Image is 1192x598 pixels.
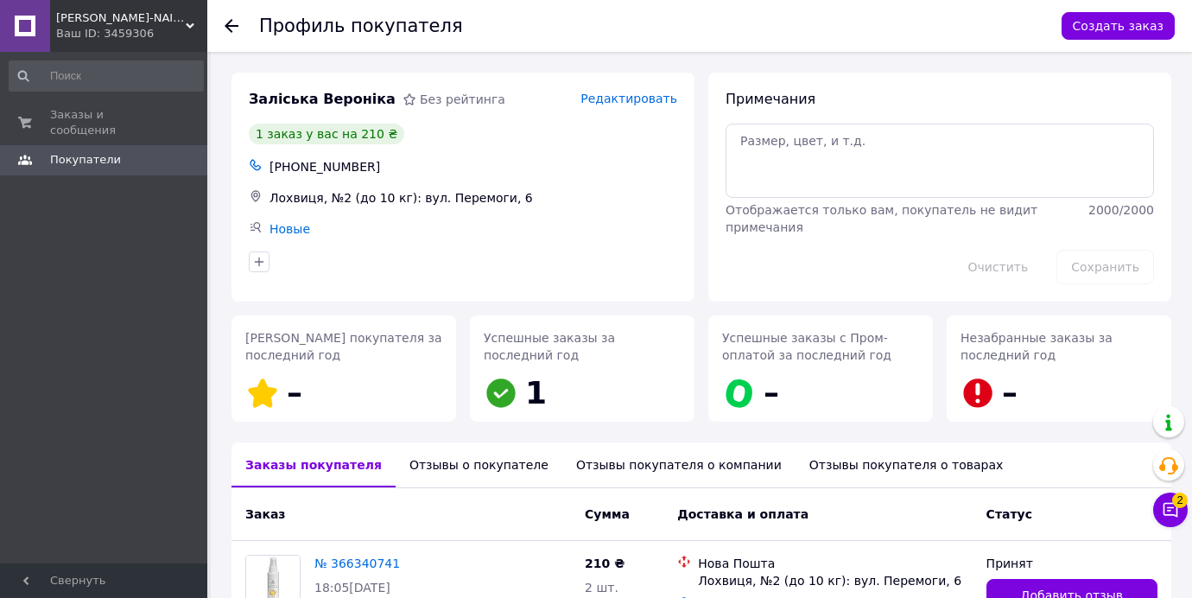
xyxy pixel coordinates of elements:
span: Редактировать [580,92,677,105]
span: Успешные заказы с Пром-оплатой за последний год [722,331,891,362]
span: Незабранные заказы за последний год [961,331,1113,362]
div: Принят [986,555,1157,572]
span: 210 ₴ [585,557,625,570]
div: Лохвиця, №2 (до 10 кг): вул. Перемоги, 6 [266,186,681,210]
div: Вернуться назад [225,17,238,35]
a: Новые [269,222,310,236]
span: [PERSON_NAME] покупателя за последний год [245,331,442,362]
span: Без рейтинга [420,92,505,106]
button: Создать заказ [1062,12,1175,40]
div: Заказы покупателя [231,442,396,487]
div: Нова Пошта [698,555,972,572]
span: EMILY-NAILS (III) [56,10,186,26]
span: 2 [1172,493,1188,508]
div: Отзывы покупателя о товарах [796,442,1018,487]
h1: Профиль покупателя [259,16,463,36]
div: [PHONE_NUMBER] [266,155,681,179]
span: Покупатели [50,152,121,168]
button: Чат с покупателем2 [1153,493,1188,527]
div: 1 заказ у вас на 210 ₴ [249,124,404,144]
span: 18:05[DATE] [314,581,390,595]
span: Заліська Вероніка [249,90,396,110]
div: Ваш ID: 3459306 [56,26,207,41]
span: – [1002,375,1018,410]
span: Отображается только вам, покупатель не видит примечания [726,203,1037,234]
span: Примечания [726,91,815,107]
span: Успешные заказы за последний год [484,331,615,362]
a: № 366340741 [314,557,400,570]
span: Заказы и сообщения [50,107,160,138]
span: 2 шт. [585,581,618,595]
div: Лохвиця, №2 (до 10 кг): вул. Перемоги, 6 [698,572,972,589]
span: Заказ [245,507,285,521]
span: Доставка и оплата [677,507,808,521]
span: Статус [986,507,1032,521]
span: Сумма [585,507,630,521]
span: – [287,375,302,410]
div: Отзывы о покупателе [396,442,562,487]
span: 2000 / 2000 [1088,203,1154,217]
input: Поиск [9,60,204,92]
span: 1 [525,375,547,410]
div: Отзывы покупателя о компании [562,442,796,487]
span: – [764,375,779,410]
